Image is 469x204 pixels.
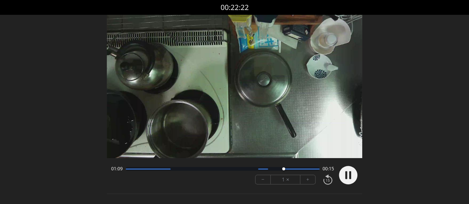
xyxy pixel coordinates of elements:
span: 00:15 [323,166,334,172]
span: 01:09 [111,166,123,172]
a: 00:22:22 [221,2,249,13]
button: + [300,175,315,184]
div: 1 × [271,175,300,184]
button: − [255,175,271,184]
